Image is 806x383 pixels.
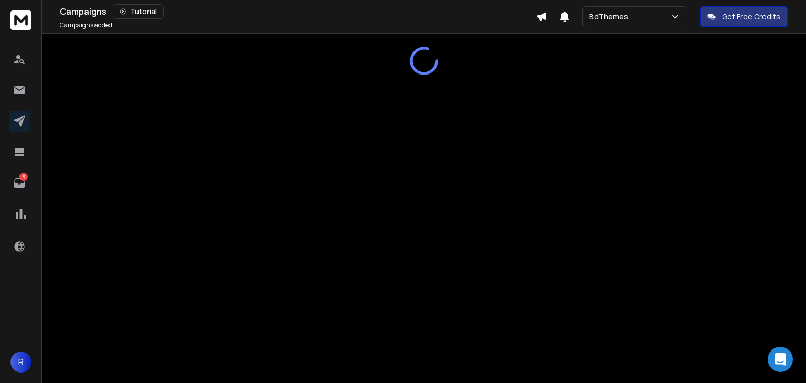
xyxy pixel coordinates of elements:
button: Tutorial [113,4,164,19]
p: Campaigns added [60,21,112,29]
button: R [10,352,31,373]
a: 3 [9,173,30,194]
p: 3 [19,173,28,181]
div: Open Intercom Messenger [768,347,793,372]
button: Get Free Credits [700,6,788,27]
div: Campaigns [60,4,536,19]
p: Get Free Credits [722,12,780,22]
p: BdThemes [589,12,632,22]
